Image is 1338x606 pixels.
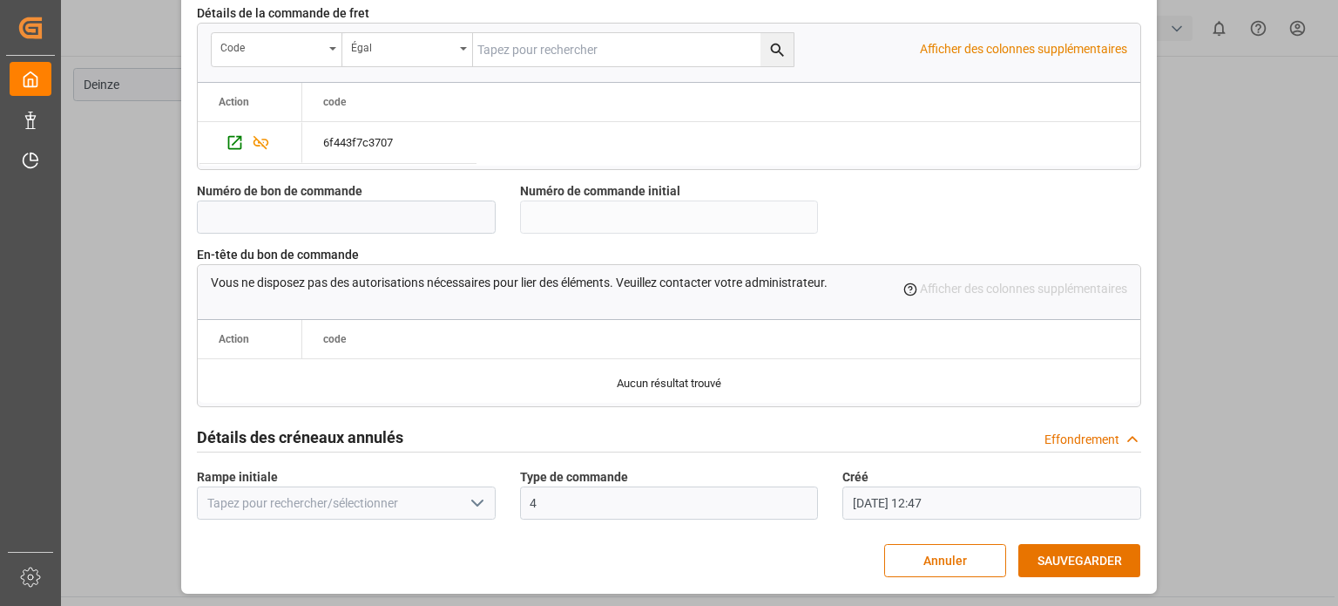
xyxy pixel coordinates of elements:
font: Action [219,96,249,108]
font: code [220,42,245,54]
font: Type de commande [520,470,628,484]
button: bouton de recherche [760,33,794,66]
button: ouvrir le menu [463,490,489,517]
font: 6f443f7c3707 [323,136,393,149]
input: Tapez pour rechercher [473,33,794,66]
font: Annuler [923,554,967,568]
font: Effondrement [1044,432,1119,446]
font: Égal [351,42,372,54]
div: Appuyez sur ESPACE pour sélectionner cette ligne. [302,122,476,164]
font: code [323,96,346,108]
button: SAUVEGARDER [1018,544,1140,577]
font: Numéro de bon de commande [197,184,362,198]
button: Annuler [884,544,1006,577]
font: Détails de la commande de fret [197,6,369,20]
font: Détails des créneaux annulés [197,428,403,446]
button: ouvrir le menu [212,33,342,66]
font: Rampe initiale [197,470,278,484]
font: En-tête du bon de commande [197,248,359,262]
font: Vous ne disposez pas des autorisations nécessaires pour lier des éléments. Veuillez contacter vot... [211,276,828,289]
font: code [323,333,346,345]
font: Action [219,333,249,345]
font: Numéro de commande initial [520,184,680,198]
font: SAUVEGARDER [1037,554,1122,568]
button: ouvrir le menu [342,33,473,66]
input: Tapez pour rechercher/sélectionner [197,487,496,520]
div: Appuyez sur ESPACE pour sélectionner cette ligne. [198,122,302,164]
input: JJ.MM.AAAA HH:MM [842,487,1141,520]
font: Créé [842,470,868,484]
font: Afficher des colonnes supplémentaires [920,42,1127,56]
